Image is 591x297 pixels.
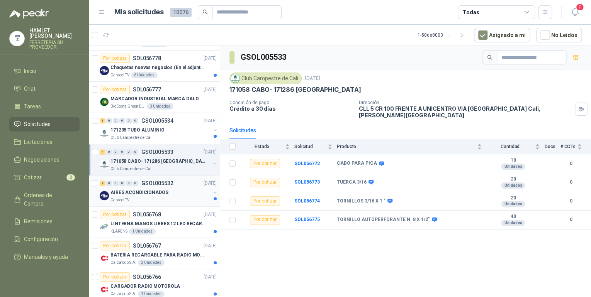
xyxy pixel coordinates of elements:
[119,118,125,123] div: 0
[487,55,492,60] span: search
[110,158,207,165] p: 171058 CABO- 171286 [GEOGRAPHIC_DATA]
[106,181,112,186] div: 0
[141,181,173,186] p: GSOL005532
[126,118,132,123] div: 0
[110,283,180,290] p: CARGADOR RADIO MOTOROLA
[337,179,367,186] b: TUERCA 3/16
[337,144,476,149] span: Producto
[544,139,560,154] th: Docs
[501,201,525,207] div: Unidades
[110,260,136,266] p: Calzatodo S.A.
[132,149,138,155] div: 0
[418,29,468,41] div: 1 - 50 de 8003
[463,8,479,17] div: Todas
[359,100,572,105] p: Dirección
[100,191,109,200] img: Company Logo
[204,117,217,125] p: [DATE]
[100,149,105,155] div: 4
[119,181,125,186] div: 0
[24,102,41,111] span: Tareas
[10,31,24,46] img: Company Logo
[110,220,207,228] p: LINTERNA MANOS LIBRES 12 LED RECARGALE
[138,260,165,266] div: 2 Unidades
[250,215,280,224] div: Por cotizar
[89,51,220,82] a: Por cotizarSOL056778[DATE] Company LogoChaquetas nuevas negocios (En el adjunto mas informacion)C...
[204,86,217,93] p: [DATE]
[100,128,109,138] img: Company Logo
[204,55,217,62] p: [DATE]
[305,75,320,82] p: [DATE]
[141,149,173,155] p: GSOL005533
[100,160,109,169] img: Company Logo
[204,211,217,218] p: [DATE]
[89,82,220,113] a: Por cotizarSOL056777[DATE] Company LogoMARCADOR INDUSTRIAL MARCA DALOBioCosta Green Energy S.A.S3...
[132,181,138,186] div: 0
[294,144,326,149] span: Solicitud
[204,273,217,281] p: [DATE]
[9,250,80,264] a: Manuales y ayuda
[241,51,287,63] h3: GSOL005533
[250,196,280,206] div: Por cotizar
[133,274,161,280] p: SOL056766
[110,103,145,110] p: BioCosta Green Energy S.A.S
[100,181,105,186] div: 2
[229,73,302,84] div: Club Campestre de Cali
[9,135,80,149] a: Licitaciones
[560,139,591,154] th: # COTs
[113,118,119,123] div: 0
[9,9,49,19] img: Logo peakr
[110,189,168,196] p: AIRES ACONDICIONADOS
[9,214,80,229] a: Remisiones
[501,164,525,170] div: Unidades
[66,174,75,181] span: 2
[110,228,127,235] p: KLARENS
[110,251,207,259] p: BATERIA RECARGABLE PARA RADIO MOTOROLA
[486,139,544,154] th: Cantidad
[294,179,320,185] a: SOL056773
[9,64,80,78] a: Inicio
[24,138,53,146] span: Licitaciones
[126,181,132,186] div: 0
[9,99,80,114] a: Tareas
[231,74,239,83] img: Company Logo
[110,166,153,172] p: Club Campestre de Cali
[337,139,486,154] th: Producto
[204,148,217,156] p: [DATE]
[170,8,192,17] span: 10076
[9,117,80,132] a: Solicitudes
[501,220,525,226] div: Unidades
[100,118,105,123] div: 1
[100,285,109,294] img: Company Logo
[110,95,199,103] p: MARCADOR INDUSTRIAL MARCA DALO
[240,144,284,149] span: Estado
[126,149,132,155] div: 0
[24,173,42,182] span: Cotizar
[9,81,80,96] a: Chat
[24,191,72,208] span: Órdenes de Compra
[536,28,582,42] button: No Leídos
[337,160,377,167] b: CABO PARA PICA
[576,3,584,11] span: 7
[24,120,51,128] span: Solicitudes
[106,118,112,123] div: 0
[89,207,220,238] a: Por cotizarSOL056768[DATE] Company LogoLINTERNA MANOS LIBRES 12 LED RECARGALEKLARENS1 Unidades
[132,118,138,123] div: 0
[119,149,125,155] div: 0
[89,238,220,269] a: Por cotizarSOL056767[DATE] Company LogoBATERIA RECARGABLE PARA RADIO MOTOROLACalzatodo S.A.2 Unid...
[110,127,165,134] p: 171235 TUBO ALUMINIO
[294,198,320,204] a: SOL056774
[9,170,80,185] a: Cotizar2
[250,178,280,187] div: Por cotizar
[141,118,173,123] p: GSOL005534
[133,56,161,61] p: SOL056778
[110,197,129,203] p: Caracol TV
[337,217,430,223] b: TORNILLO AUTOPERFORANTE N. 8 X 1/2"
[131,72,158,78] div: 6 Unidades
[486,195,540,201] b: 20
[204,242,217,250] p: [DATE]
[24,67,36,75] span: Inicio
[560,179,582,186] b: 0
[100,241,130,250] div: Por cotizar
[337,198,386,204] b: TORNILLOS 3/16 X 1 "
